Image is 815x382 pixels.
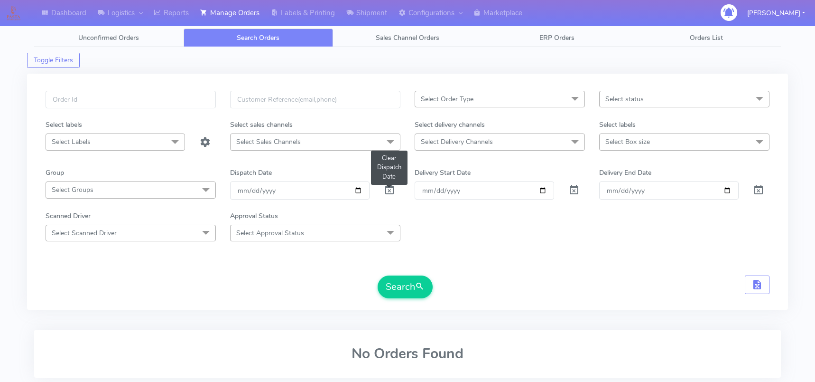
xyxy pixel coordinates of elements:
input: Customer Reference(email,phone) [230,91,400,108]
span: Select Scanned Driver [52,229,117,238]
span: Select Sales Channels [236,137,301,146]
h2: No Orders Found [46,346,769,362]
button: Toggle Filters [27,53,80,68]
label: Delivery End Date [599,168,651,178]
label: Select delivery channels [415,120,485,130]
span: Select Box size [605,137,650,146]
button: Search [378,276,433,298]
ul: Tabs [34,29,781,47]
span: ERP Orders [539,33,574,42]
label: Select sales channels [230,120,293,130]
span: Select Labels [52,137,91,146]
label: Select labels [46,120,82,130]
label: Dispatch Date [230,168,272,178]
span: Select Delivery Channels [421,137,493,146]
label: Approval Status [230,211,278,221]
span: Orders List [690,33,723,42]
button: [PERSON_NAME] [740,3,812,23]
span: Search Orders [237,33,279,42]
span: Select Approval Status [236,229,304,238]
label: Group [46,168,64,178]
label: Scanned Driver [46,211,91,221]
span: Select Groups [52,185,93,194]
label: Select labels [599,120,636,130]
span: Select status [605,95,644,104]
span: Sales Channel Orders [376,33,439,42]
input: Order Id [46,91,216,108]
span: Unconfirmed Orders [78,33,139,42]
label: Delivery Start Date [415,168,471,178]
span: Select Order Type [421,95,473,104]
